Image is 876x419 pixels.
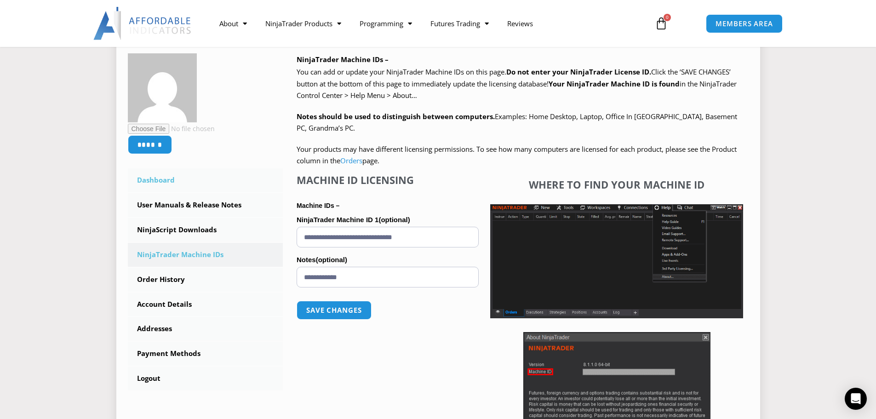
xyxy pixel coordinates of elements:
[490,178,743,190] h4: Where to find your Machine ID
[297,253,479,267] label: Notes
[297,112,495,121] strong: Notes should be used to distinguish between computers.
[378,216,410,224] span: (optional)
[316,256,347,264] span: (optional)
[506,67,651,76] b: Do not enter your NinjaTrader License ID.
[297,213,479,227] label: NinjaTrader Machine ID 1
[128,367,283,390] a: Logout
[128,218,283,242] a: NinjaScript Downloads
[716,20,773,27] span: MEMBERS AREA
[210,13,644,34] nav: Menu
[340,156,362,165] a: Orders
[297,112,737,133] span: Examples: Home Desktop, Laptop, Office In [GEOGRAPHIC_DATA], Basement PC, Grandma’s PC.
[93,7,192,40] img: LogoAI | Affordable Indicators – NinjaTrader
[210,13,256,34] a: About
[845,388,867,410] div: Open Intercom Messenger
[706,14,783,33] a: MEMBERS AREA
[498,13,542,34] a: Reviews
[297,67,506,76] span: You can add or update your NinjaTrader Machine IDs on this page.
[128,168,283,192] a: Dashboard
[549,79,680,88] strong: Your NinjaTrader Machine ID is found
[641,10,681,37] a: 0
[664,14,671,21] span: 0
[128,317,283,341] a: Addresses
[128,53,197,122] img: 76a4301c75a2aced4cc1c69b1174a13351fb3c0ce19f9fcd76781f80c249dfa2
[128,168,283,390] nav: Account pages
[256,13,350,34] a: NinjaTrader Products
[297,202,339,209] strong: Machine IDs –
[297,144,737,166] span: Your products may have different licensing permissions. To see how many computers are licensed fo...
[128,293,283,316] a: Account Details
[350,13,421,34] a: Programming
[297,174,479,186] h4: Machine ID Licensing
[421,13,498,34] a: Futures Trading
[128,243,283,267] a: NinjaTrader Machine IDs
[297,55,389,64] b: NinjaTrader Machine IDs –
[490,204,743,318] img: Screenshot 2025-01-17 1155544 | Affordable Indicators – NinjaTrader
[128,268,283,292] a: Order History
[297,67,737,100] span: Click the ‘SAVE CHANGES’ button at the bottom of this page to immediately update the licensing da...
[297,301,372,320] button: Save changes
[128,342,283,366] a: Payment Methods
[128,193,283,217] a: User Manuals & Release Notes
